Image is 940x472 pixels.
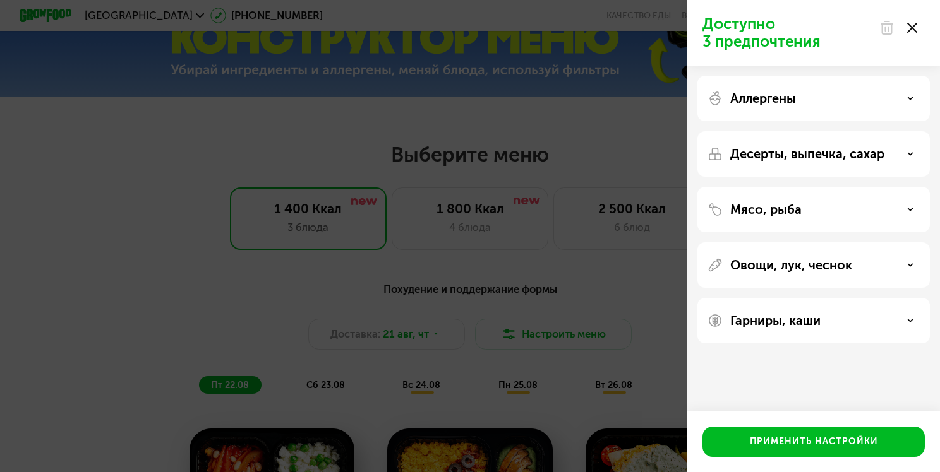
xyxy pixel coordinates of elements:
p: Гарниры, каши [730,313,821,328]
div: Применить настройки [750,435,878,448]
button: Применить настройки [702,427,925,457]
p: Десерты, выпечка, сахар [730,146,884,162]
p: Доступно 3 предпочтения [702,15,872,50]
p: Мясо, рыба [730,202,802,217]
p: Овощи, лук, чеснок [730,257,852,273]
p: Аллергены [730,91,796,106]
